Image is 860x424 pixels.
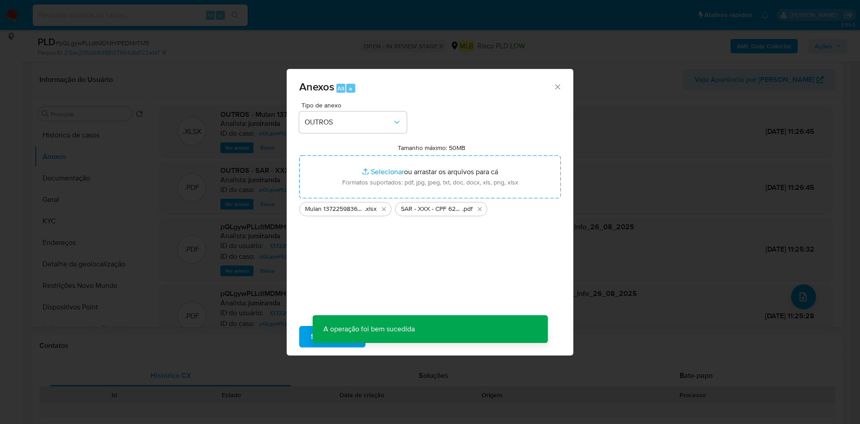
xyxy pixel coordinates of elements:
[401,205,462,214] span: SAR - XXX - CPF 62634447388 - [PERSON_NAME]
[365,205,377,214] span: .xlsx
[311,327,354,347] span: Subir arquivo
[305,205,365,214] span: Mulan 1372259836_2025_08_25_19_25_51
[299,326,365,347] button: Subir arquivo
[398,144,465,152] label: Tamanho máximo: 50MB
[553,82,561,90] button: Fechar
[313,315,426,343] p: A operação foi bem sucedida
[299,79,334,94] span: Anexos
[381,327,410,347] span: Cancelar
[337,84,344,93] span: Alt
[305,118,392,127] span: OUTROS
[299,198,561,216] ul: Arquivos selecionados
[301,102,409,108] span: Tipo de anexo
[349,84,352,93] span: a
[462,205,473,214] span: .pdf
[474,204,485,214] button: Excluir SAR - XXX - CPF 62634447388 - FRANCISCO NATANAEL DE ANDRADE ALVES.pdf
[378,204,389,214] button: Excluir Mulan 1372259836_2025_08_25_19_25_51.xlsx
[299,111,407,133] button: OUTROS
